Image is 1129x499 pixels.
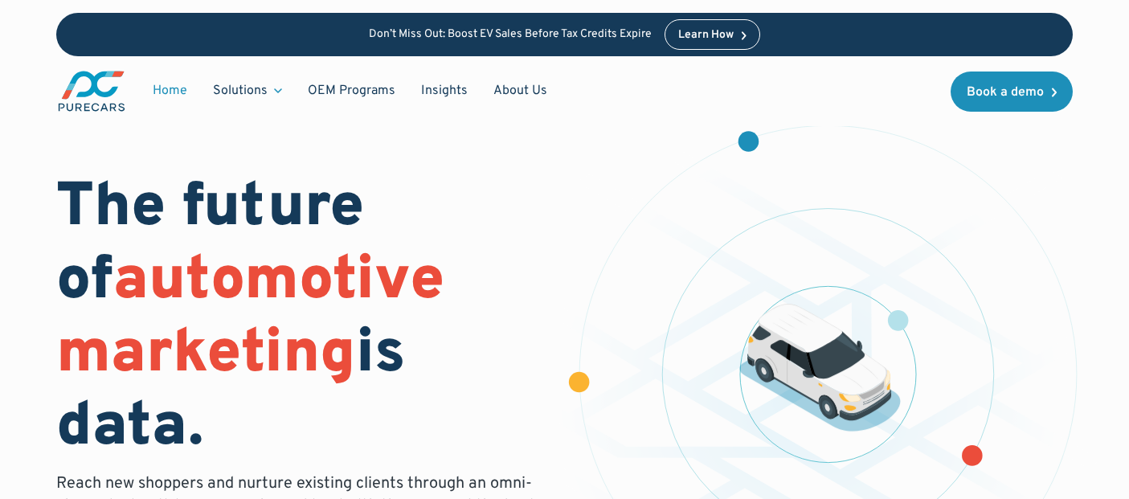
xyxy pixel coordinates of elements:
[56,173,545,466] h1: The future of is data.
[213,82,268,100] div: Solutions
[56,69,127,113] a: main
[295,76,408,106] a: OEM Programs
[739,304,901,432] img: illustration of a vehicle
[481,76,560,106] a: About Us
[967,86,1044,99] div: Book a demo
[56,243,444,394] span: automotive marketing
[56,69,127,113] img: purecars logo
[140,76,200,106] a: Home
[665,19,760,50] a: Learn How
[408,76,481,106] a: Insights
[678,30,734,41] div: Learn How
[369,28,652,42] p: Don’t Miss Out: Boost EV Sales Before Tax Credits Expire
[200,76,295,106] div: Solutions
[951,72,1073,112] a: Book a demo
